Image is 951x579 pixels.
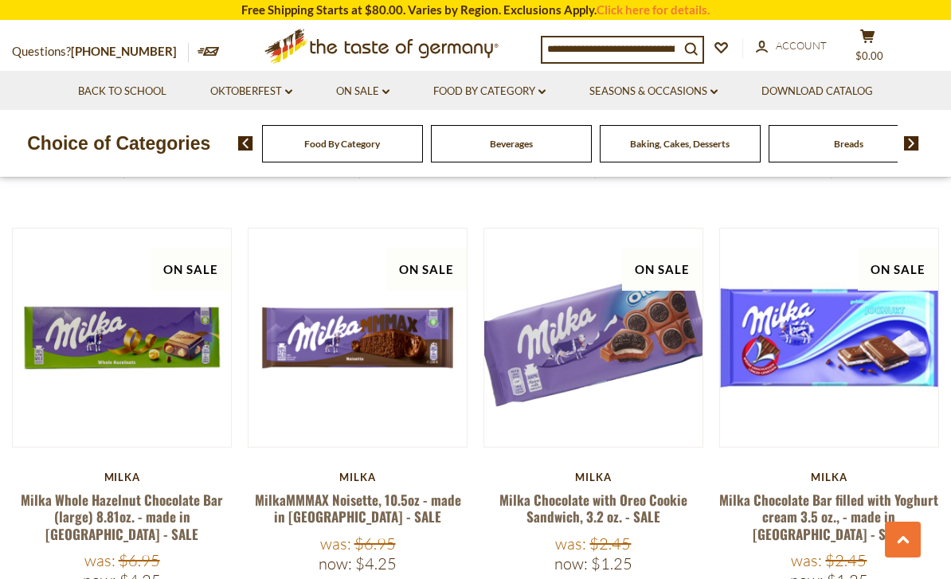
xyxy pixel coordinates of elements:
[483,471,703,483] div: Milka
[12,471,232,483] div: Milka
[354,534,396,554] span: $6.95
[791,550,822,570] label: Was:
[843,29,891,68] button: $0.00
[13,229,231,447] img: Milka
[355,554,397,573] span: $4.25
[630,138,730,150] a: Baking, Cakes, Desserts
[78,83,166,100] a: Back to School
[119,550,160,570] span: $6.95
[490,138,533,150] a: Beverages
[71,44,177,58] a: [PHONE_NUMBER]
[249,229,467,447] img: MilkaMMMAX
[904,136,919,151] img: next arrow
[238,136,253,151] img: previous arrow
[834,138,863,150] a: Breads
[825,550,867,570] span: $2.45
[210,83,292,100] a: Oktoberfest
[589,534,631,554] span: $2.45
[756,37,827,55] a: Account
[12,41,189,62] p: Questions?
[499,490,687,526] a: Milka Chocolate with Oreo Cookie Sandwich, 3.2 oz. - SALE
[255,490,461,526] a: MilkaMMMAX Noisette, 10.5oz - made in [GEOGRAPHIC_DATA] - SALE
[776,39,827,52] span: Account
[855,49,883,62] span: $0.00
[84,550,115,570] label: Was:
[554,554,588,573] label: Now:
[720,229,938,447] img: Milka
[591,554,632,573] span: $1.25
[336,83,389,100] a: On Sale
[555,534,586,554] label: Was:
[484,229,702,447] img: Milka
[719,490,938,544] a: Milka Chocolate Bar filled with Yoghurt cream 3.5 oz., - made in [GEOGRAPHIC_DATA] - SALE
[433,83,546,100] a: Food By Category
[248,471,468,483] div: Milka
[597,2,710,17] a: Click here for details.
[21,490,223,544] a: Milka Whole Hazelnut Chocolate Bar (large) 8.81oz. - made in [GEOGRAPHIC_DATA] - SALE
[761,83,873,100] a: Download Catalog
[589,83,718,100] a: Seasons & Occasions
[320,534,351,554] label: Was:
[319,554,352,573] label: Now:
[304,138,380,150] a: Food By Category
[719,471,939,483] div: Milka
